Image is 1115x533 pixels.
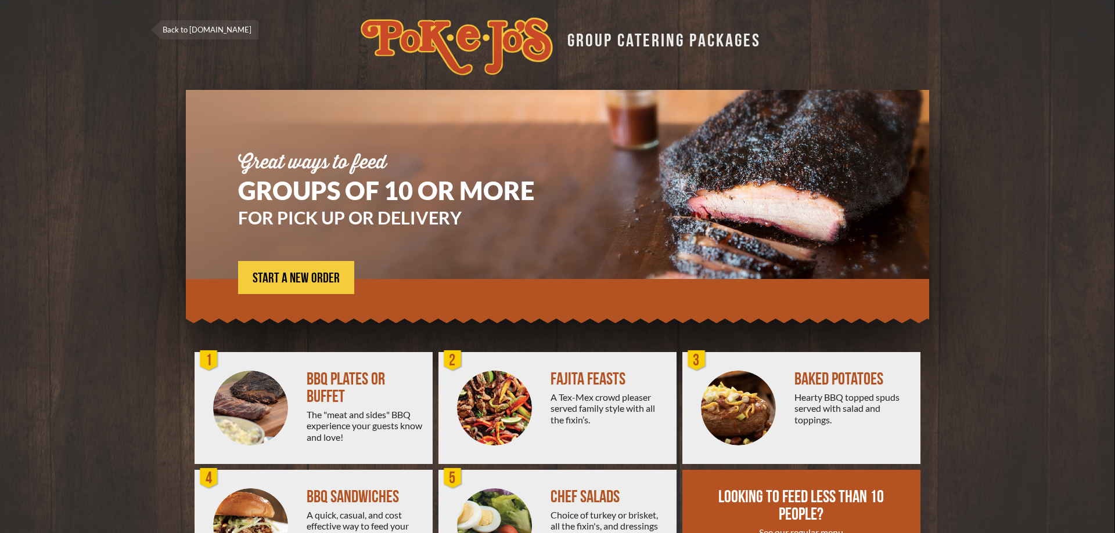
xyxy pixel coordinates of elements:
div: 5 [441,467,465,490]
img: PEJ-Baked-Potato.png [701,371,776,445]
a: START A NEW ORDER [238,261,354,294]
div: CHEF SALADS [551,488,667,506]
div: Hearty BBQ topped spuds served with salad and toppings. [794,391,911,425]
div: The "meat and sides" BBQ experience your guests know and love! [307,409,423,443]
h1: GROUPS OF 10 OR MORE [238,178,569,203]
img: PEJ-Fajitas.png [457,371,532,445]
div: BAKED POTATOES [794,371,911,388]
div: BBQ SANDWICHES [307,488,423,506]
a: Back to [DOMAIN_NAME] [151,20,258,39]
div: 2 [441,349,465,372]
div: A Tex-Mex crowd pleaser served family style with all the fixin’s. [551,391,667,425]
div: FAJITA FEASTS [551,371,667,388]
img: logo.svg [361,17,553,75]
div: Great ways to feed [238,154,569,172]
div: 1 [197,349,221,372]
div: LOOKING TO FEED LESS THAN 10 PEOPLE? [717,488,886,523]
div: 4 [197,467,221,490]
div: GROUP CATERING PACKAGES [559,27,761,49]
div: 3 [685,349,708,372]
h3: FOR PICK UP OR DELIVERY [238,209,569,226]
div: BBQ PLATES OR BUFFET [307,371,423,405]
span: START A NEW ORDER [253,271,340,285]
img: PEJ-BBQ-Buffet.png [213,371,288,445]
